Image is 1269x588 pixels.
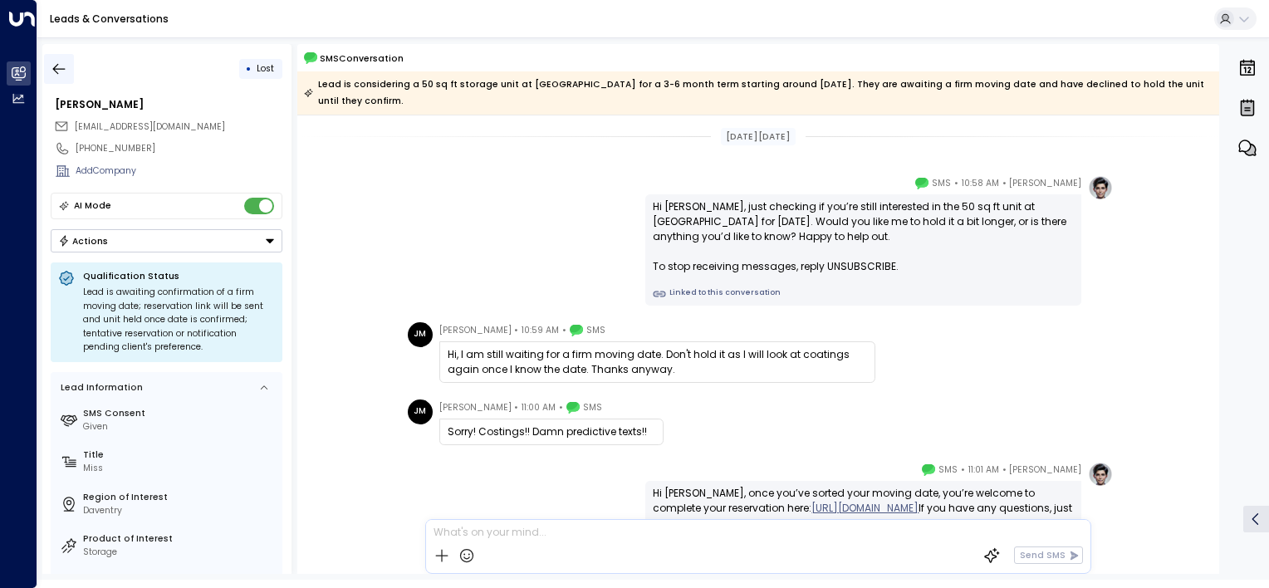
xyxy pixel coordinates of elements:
[653,287,1074,301] a: Linked to this conversation
[257,62,274,75] span: Lost
[1009,175,1081,192] span: [PERSON_NAME]
[51,229,282,252] div: Button group with a nested menu
[75,120,225,134] span: jomitchell3@sky.com
[1002,462,1007,478] span: •
[559,399,563,416] span: •
[1088,462,1113,487] img: profile-logo.png
[721,128,796,146] div: [DATE][DATE]
[522,399,556,416] span: 11:00 AM
[439,322,512,339] span: [PERSON_NAME]
[83,504,277,517] div: Daventry
[74,198,111,214] div: AI Mode
[961,462,965,478] span: •
[408,399,433,424] div: JM
[408,322,433,347] div: JM
[1009,462,1081,478] span: [PERSON_NAME]
[653,199,1074,274] div: Hi [PERSON_NAME], just checking if you’re still interested in the 50 sq ft unit at [GEOGRAPHIC_DA...
[514,399,518,416] span: •
[962,175,999,192] span: 10:58 AM
[58,235,109,247] div: Actions
[83,286,275,355] div: Lead is awaiting confirmation of a firm moving date; reservation link will be sent and unit held ...
[304,76,1212,110] div: Lead is considering a 50 sq ft storage unit at [GEOGRAPHIC_DATA] for a 3-6 month term starting ar...
[320,51,404,66] span: SMS Conversation
[83,546,277,559] div: Storage
[932,175,951,192] span: SMS
[522,322,559,339] span: 10:59 AM
[76,164,282,178] div: AddCompany
[968,462,999,478] span: 11:01 AM
[83,270,275,282] p: Qualification Status
[938,462,958,478] span: SMS
[76,142,282,155] div: [PHONE_NUMBER]
[83,420,277,434] div: Given
[562,322,566,339] span: •
[586,322,605,339] span: SMS
[51,229,282,252] button: Actions
[448,347,867,377] div: Hi, I am still waiting for a firm moving date. Don't hold it as I will look at coatings again onc...
[55,97,282,112] div: [PERSON_NAME]
[50,12,169,26] a: Leads & Conversations
[56,381,143,394] div: Lead Information
[246,57,252,80] div: •
[514,322,518,339] span: •
[439,399,512,416] span: [PERSON_NAME]
[83,491,277,504] label: Region of Interest
[83,462,277,475] div: Miss
[583,399,602,416] span: SMS
[448,424,655,439] div: Sorry! Costings!! Damn predictive texts!!
[83,532,277,546] label: Product of Interest
[653,486,1074,531] div: Hi [PERSON_NAME], once you’ve sorted your moving date, you’re welcome to complete your reservatio...
[811,501,919,516] a: [URL][DOMAIN_NAME]
[83,407,277,420] label: SMS Consent
[75,120,225,133] span: [EMAIL_ADDRESS][DOMAIN_NAME]
[1088,175,1113,200] img: profile-logo.png
[83,448,277,462] label: Title
[1002,175,1007,192] span: •
[954,175,958,192] span: •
